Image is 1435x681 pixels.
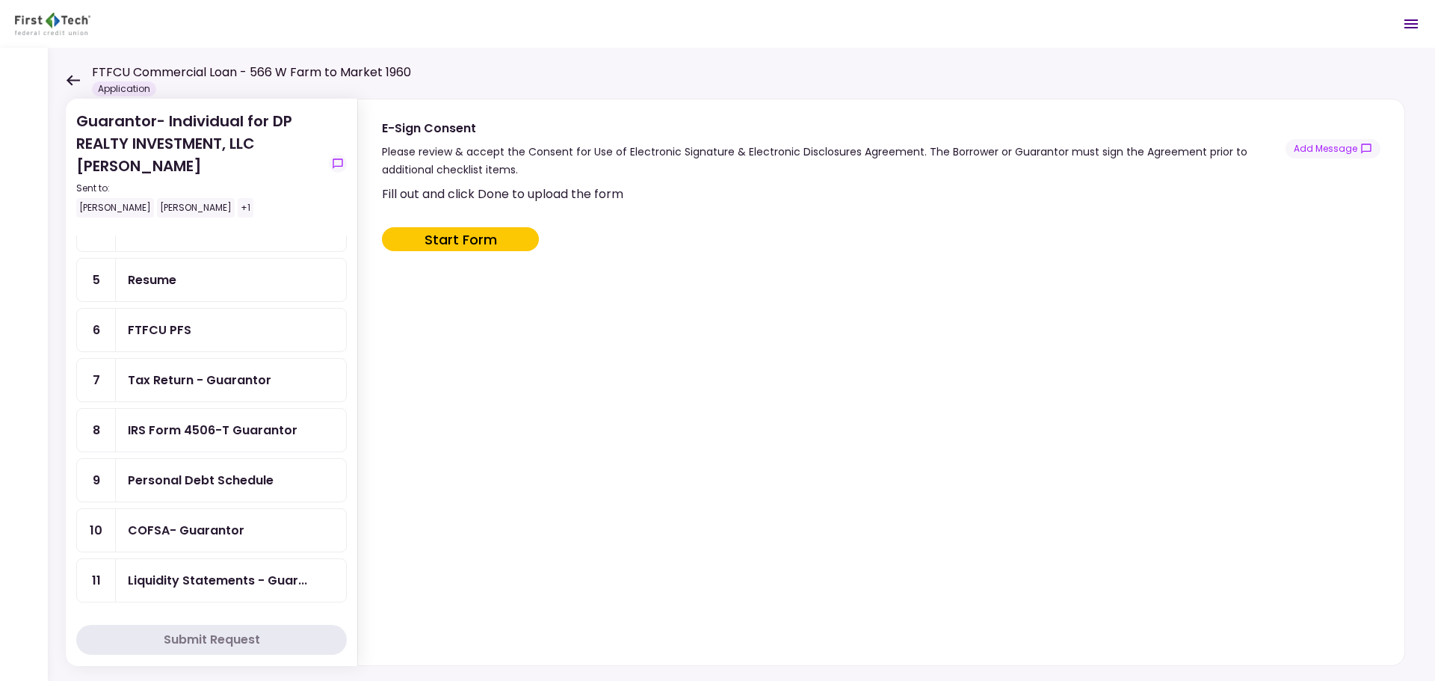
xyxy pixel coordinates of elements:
[77,359,116,401] div: 7
[128,521,244,540] div: COFSA- Guarantor
[76,308,347,352] a: 6FTFCU PFS
[76,182,323,195] div: Sent to:
[92,64,411,81] h1: FTFCU Commercial Loan - 566 W Farm to Market 1960
[157,198,235,218] div: [PERSON_NAME]
[76,258,347,302] a: 5Resume
[128,321,191,339] div: FTFCU PFS
[357,99,1405,666] div: E-Sign ConsentPlease review & accept the Consent for Use of Electronic Signature & Electronic Dis...
[76,408,347,452] a: 8IRS Form 4506-T Guarantor
[15,13,90,35] img: Partner icon
[76,558,347,603] a: 11Liquidity Statements - Guarantor
[77,559,116,602] div: 11
[1286,139,1380,158] button: show-messages
[77,409,116,452] div: 8
[76,508,347,552] a: 10COFSA- Guarantor
[128,571,307,590] div: Liquidity Statements - Guarantor
[77,259,116,301] div: 5
[76,110,323,218] div: Guarantor- Individual for DP REALTY INVESTMENT, LLC [PERSON_NAME]
[128,421,297,440] div: IRS Form 4506-T Guarantor
[164,631,260,649] div: Submit Request
[77,509,116,552] div: 10
[382,227,539,251] button: Start Form
[76,198,154,218] div: [PERSON_NAME]
[329,155,347,173] button: show-messages
[77,309,116,351] div: 6
[382,143,1286,179] div: Please review & accept the Consent for Use of Electronic Signature & Electronic Disclosures Agree...
[128,471,274,490] div: Personal Debt Schedule
[238,198,253,218] div: +1
[1393,6,1429,42] button: Open menu
[76,358,347,402] a: 7Tax Return - Guarantor
[76,458,347,502] a: 9Personal Debt Schedule
[128,271,176,289] div: Resume
[77,459,116,502] div: 9
[128,371,271,389] div: Tax Return - Guarantor
[382,119,1286,138] div: E-Sign Consent
[382,185,1377,203] div: Fill out and click Done to upload the form
[92,81,156,96] div: Application
[76,625,347,655] button: Submit Request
